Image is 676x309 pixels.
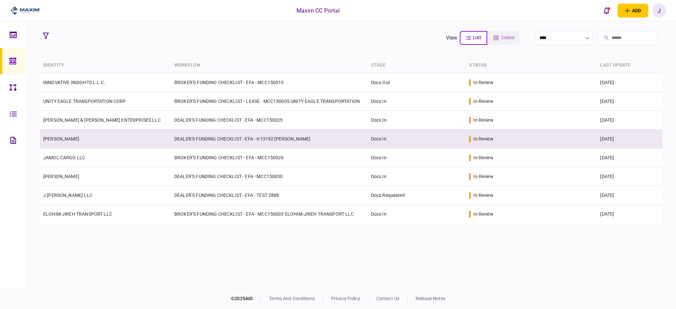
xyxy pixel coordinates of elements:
[618,4,648,17] button: open adding identity options
[597,186,662,205] td: [DATE]
[11,6,40,15] img: client company logo
[171,148,368,167] td: BROKER'S FUNDING CHECKLIST - EFA - MCC150026
[487,31,520,45] button: cards
[43,117,161,123] a: [PERSON_NAME] & [PERSON_NAME] ENTERPRISES LLC
[473,79,493,86] div: in review
[171,111,368,130] td: DEALER'S FUNDING CHECKLIST - EFA - MCC150025
[473,117,493,123] div: in review
[368,148,466,167] td: Docs In
[473,173,493,180] div: in review
[296,6,340,15] div: Maxim CC Portal
[597,130,662,148] td: [DATE]
[597,73,662,92] td: [DATE]
[416,296,445,301] a: release notes
[597,148,662,167] td: [DATE]
[43,99,126,104] a: UNITY EAGLE TRANSPORTATION CORP
[171,58,368,73] th: workflow
[171,205,368,224] td: BROKER'S FUNDING CHECKLIST - EFA - MCC150003 ELOHIM-JIREH TRANSPORT LLC
[466,58,597,73] th: status
[43,193,92,198] a: J [PERSON_NAME] LLC
[43,155,85,160] a: JAMOL CARGO LLC
[652,4,666,17] button: J
[171,92,368,111] td: BROKER'S FUNDING CHECKLIST - LEASE - MCC150005 UNITY EAGLE TRANSPORTATION
[368,73,466,92] td: Docs Out
[40,58,171,73] th: identity
[446,34,457,42] div: view
[473,192,493,199] div: in review
[171,130,368,148] td: DEALER'S FUNDING CHECKLIST - EFA - tr13192 [PERSON_NAME]
[597,92,662,111] td: [DATE]
[43,174,79,179] a: [PERSON_NAME]
[43,80,105,85] a: INNOVATIVE INSIGHTS L.L.C.
[368,111,466,130] td: Docs In
[43,136,79,141] a: [PERSON_NAME]
[231,295,261,302] div: © 2025 AIO
[43,211,112,217] a: ELOHIM-JIREH TRANSPORT LLC
[473,98,493,105] div: in review
[600,4,614,17] button: open notifications list
[269,296,315,301] a: terms and conditions
[473,36,481,40] span: list
[368,205,466,224] td: Docs In
[368,92,466,111] td: Docs In
[473,154,493,161] div: in review
[597,58,662,73] th: last update
[460,31,487,45] button: list
[368,130,466,148] td: Docs In
[597,111,662,130] td: [DATE]
[368,167,466,186] td: Docs In
[368,186,466,205] td: Docs Requested
[331,296,360,301] a: privacy policy
[368,58,466,73] th: stage
[597,167,662,186] td: [DATE]
[501,36,514,40] span: cards
[171,167,368,186] td: DEALER'S FUNDING CHECKLIST - EFA - MCC150030
[171,73,368,92] td: BROKER'S FUNDING CHECKLIST - EFA - MCC150019
[376,296,399,301] a: contact us
[597,205,662,224] td: [DATE]
[473,211,493,217] div: in review
[171,186,368,205] td: DEALER'S FUNDING CHECKLIST - EFA - TEST 2888
[473,136,493,142] div: in review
